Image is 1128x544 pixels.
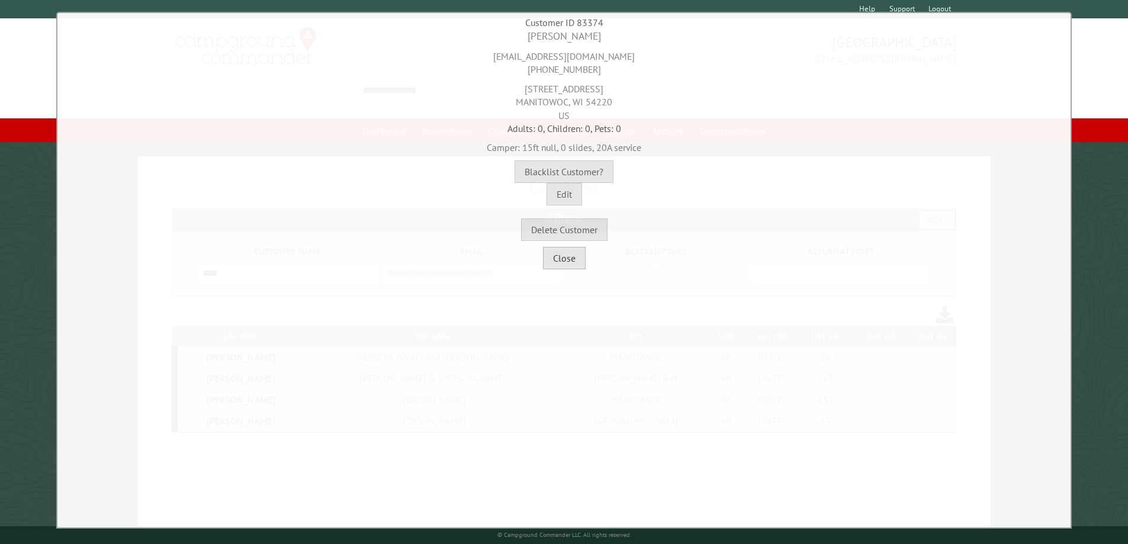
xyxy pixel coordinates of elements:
[60,16,1068,29] div: Customer ID 83374
[60,44,1068,76] div: [EMAIL_ADDRESS][DOMAIN_NAME] [PHONE_NUMBER]
[60,76,1068,122] div: [STREET_ADDRESS] MANITOWOC, WI 54220 US
[521,218,608,241] button: Delete Customer
[543,247,586,269] button: Close
[515,160,613,183] button: Blacklist Customer?
[497,531,631,539] small: © Campground Commander LLC. All rights reserved.
[60,122,1068,135] div: Adults: 0, Children: 0, Pets: 0
[60,29,1068,44] div: [PERSON_NAME]
[60,135,1068,154] div: Camper: 15ft null, 0 slides, 20A service
[547,183,582,205] button: Edit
